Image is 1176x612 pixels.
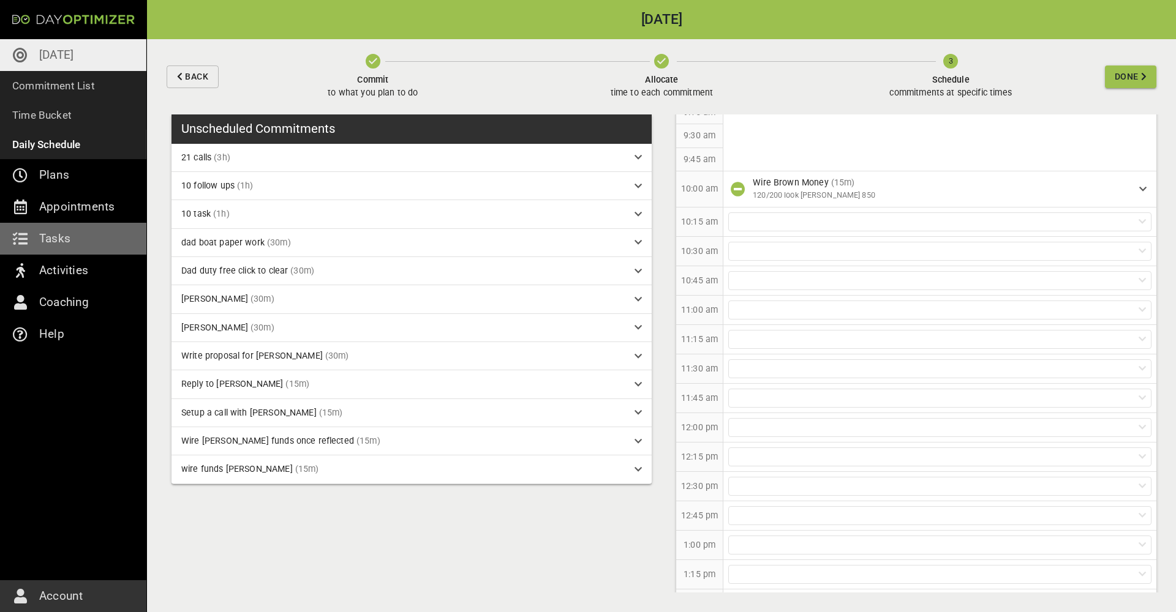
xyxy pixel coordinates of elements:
[224,39,522,114] button: Committo what you plan to do
[171,399,652,427] div: Setup a call with [PERSON_NAME](15m)
[181,351,323,360] span: Write proposal for [PERSON_NAME]
[39,229,70,248] p: Tasks
[889,73,1011,86] span: Schedule
[325,351,349,360] span: (30m)
[181,464,293,474] span: wire funds [PERSON_NAME]
[171,285,652,313] div: [PERSON_NAME](30m)
[237,181,254,190] span: (1h)
[684,539,715,551] p: 1:00 pm
[171,200,652,228] div: 10 task(1h)
[181,209,211,218] span: 10 task
[290,266,314,275] span: (30m)
[181,237,265,247] span: dad boat paper work
[39,293,89,312] p: Coaching
[181,408,317,417] span: Setup a call with [PERSON_NAME]
[171,257,652,285] div: Dad duty free click to clear(30m)
[181,294,248,304] span: [PERSON_NAME]
[171,370,652,398] div: Reply to [PERSON_NAME](15m)
[611,86,714,99] p: time to each commitment
[171,427,652,455] div: Wire [PERSON_NAME] funds once reflected(15m)
[889,86,1011,99] p: commitments at specific times
[753,190,875,200] span: 120/200 look [PERSON_NAME] 850
[681,450,718,463] p: 12:15 pm
[171,314,652,342] div: [PERSON_NAME](30m)
[213,209,230,218] span: (1h)
[681,509,718,522] p: 12:45 pm
[39,586,83,606] p: Account
[328,73,418,86] span: Commit
[681,480,718,493] p: 12:30 pm
[681,362,718,375] p: 11:30 am
[181,181,235,190] span: 10 follow ups
[801,39,1100,114] button: Schedulecommitments at specific times
[181,436,354,446] span: Wire [PERSON_NAME] funds once reflected
[681,392,718,405] p: 11:45 am
[167,65,219,88] button: Back
[684,153,715,166] p: 9:45 am
[513,39,812,114] button: Allocatetime to each commitment
[1115,69,1139,84] span: Done
[251,294,274,304] span: (30m)
[681,182,718,195] p: 10:00 am
[39,261,88,280] p: Activities
[753,177,828,187] span: Wire Brown Money
[171,144,652,172] div: 21 calls(3h)
[295,464,319,474] span: (15m)
[267,237,291,247] span: (30m)
[949,56,953,65] text: 3
[171,229,652,257] div: dad boat paper work(30m)
[1105,65,1156,88] button: Done
[12,106,72,124] p: Time Bucket
[684,568,715,581] p: 1:15 pm
[681,215,718,228] p: 10:15 am
[681,421,718,434] p: 12:00 pm
[251,323,274,332] span: (30m)
[185,69,208,84] span: Back
[39,45,73,65] p: [DATE]
[285,379,309,389] span: (15m)
[171,455,652,483] div: wire funds [PERSON_NAME](15m)
[181,323,248,332] span: [PERSON_NAME]
[681,304,718,316] p: 11:00 am
[39,197,115,217] p: Appointments
[171,172,652,200] div: 10 follow ups(1h)
[831,177,855,187] span: (15m)
[12,15,135,24] img: Day Optimizer
[611,73,714,86] span: Allocate
[723,171,1156,207] div: Wire Brown Money(15m)120/200 look [PERSON_NAME] 850
[684,129,715,142] p: 9:30 am
[319,408,343,417] span: (15m)
[681,274,718,287] p: 10:45 am
[181,152,211,162] span: 21 calls
[12,77,95,94] p: Commitment List
[681,333,718,346] p: 11:15 am
[181,266,288,275] span: Dad duty free click to clear
[12,136,81,153] p: Daily Schedule
[39,324,64,344] p: Help
[147,13,1176,27] h2: [DATE]
[356,436,380,446] span: (15m)
[181,119,335,138] h3: Unscheduled Commitments
[171,342,652,370] div: Write proposal for [PERSON_NAME](30m)
[214,152,230,162] span: (3h)
[328,86,418,99] p: to what you plan to do
[181,379,283,389] span: Reply to [PERSON_NAME]
[681,245,718,258] p: 10:30 am
[39,165,69,185] p: Plans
